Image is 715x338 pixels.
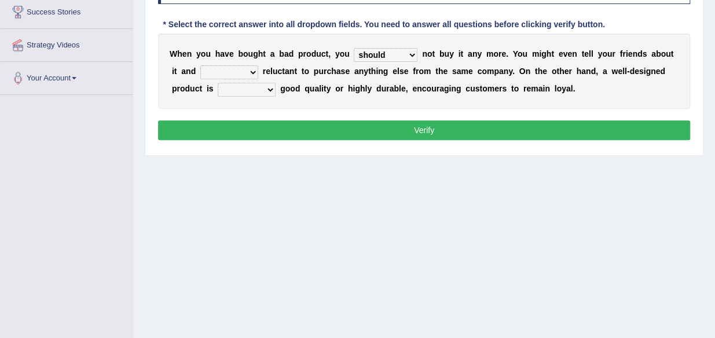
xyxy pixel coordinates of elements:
[263,49,266,58] b: t
[390,84,394,93] b: a
[671,49,674,58] b: t
[284,49,289,58] b: a
[626,49,628,58] b: i
[460,49,463,58] b: t
[345,67,350,76] b: e
[295,84,300,93] b: d
[438,67,443,76] b: h
[406,84,408,93] b: ,
[340,67,345,76] b: s
[306,49,311,58] b: o
[512,67,515,76] b: .
[468,67,473,76] b: e
[172,84,177,93] b: p
[539,49,541,58] b: i
[321,84,324,93] b: i
[324,67,327,76] b: r
[181,67,186,76] b: a
[187,49,192,58] b: n
[435,67,438,76] b: t
[486,49,493,58] b: m
[378,67,383,76] b: n
[542,84,545,93] b: i
[475,84,479,93] b: s
[439,49,445,58] b: b
[172,67,174,76] b: i
[477,49,482,58] b: y
[328,49,331,58] b: ,
[584,49,589,58] b: e
[304,67,309,76] b: o
[381,84,386,93] b: u
[397,67,399,76] b: l
[316,49,321,58] b: u
[238,49,243,58] b: b
[493,49,498,58] b: o
[651,49,656,58] b: a
[506,49,508,58] b: .
[253,49,258,58] b: g
[263,67,266,76] b: r
[359,67,364,76] b: n
[603,67,607,76] b: a
[482,84,487,93] b: o
[1,62,133,91] a: Your Account
[542,67,547,76] b: e
[452,67,457,76] b: s
[170,49,177,58] b: W
[422,49,427,58] b: n
[355,84,360,93] b: g
[243,49,248,58] b: o
[622,49,625,58] b: r
[611,67,618,76] b: w
[367,84,372,93] b: y
[282,67,285,76] b: t
[364,67,368,76] b: y
[270,49,275,58] b: a
[596,67,598,76] b: ,
[538,84,543,93] b: a
[581,49,584,58] b: t
[158,19,610,31] div: * Select the correct answer into all dropdown fields. You need to answer all questions before cli...
[461,67,468,76] b: m
[541,49,547,58] b: g
[479,84,482,93] b: t
[651,67,656,76] b: n
[551,49,554,58] b: t
[279,49,284,58] b: b
[201,49,206,58] b: o
[571,84,573,93] b: l
[589,49,591,58] b: l
[285,84,291,93] b: o
[383,67,388,76] b: g
[499,67,504,76] b: a
[185,84,190,93] b: d
[661,49,666,58] b: o
[319,84,321,93] b: l
[321,49,326,58] b: c
[158,120,690,140] button: Verify
[656,67,661,76] b: e
[637,49,643,58] b: d
[331,67,336,76] b: h
[618,67,622,76] b: e
[538,67,543,76] b: h
[368,67,371,76] b: t
[443,67,448,76] b: e
[186,67,191,76] b: n
[340,84,343,93] b: r
[625,67,627,76] b: l
[206,49,211,58] b: u
[564,67,569,76] b: e
[365,84,367,93] b: l
[522,49,527,58] b: u
[258,49,263,58] b: h
[666,49,671,58] b: u
[514,84,519,93] b: o
[439,84,444,93] b: a
[628,49,633,58] b: e
[335,84,340,93] b: o
[177,49,182,58] b: h
[180,84,185,93] b: o
[559,49,563,58] b: e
